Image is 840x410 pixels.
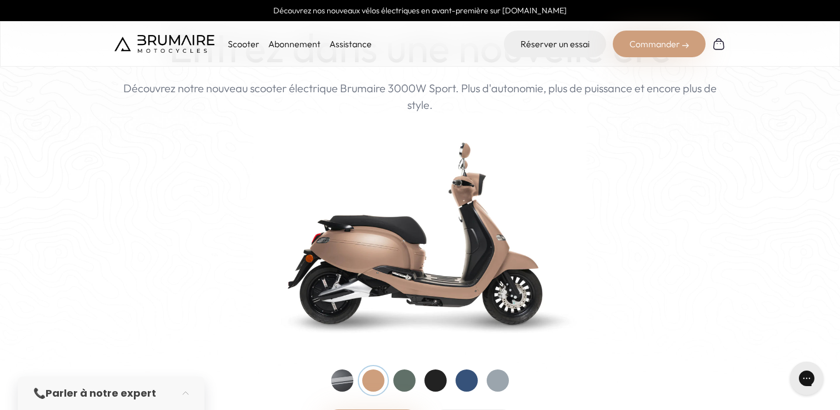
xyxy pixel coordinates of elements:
a: Réserver un essai [504,31,606,57]
h1: Entrez dans une nouvelle ère [169,25,672,71]
a: Assistance [329,38,372,49]
img: Panier [712,37,726,51]
img: right-arrow-2.png [682,42,689,49]
iframe: Gorgias live chat messenger [784,358,829,399]
a: Abonnement [268,38,321,49]
div: Commander [613,31,706,57]
img: Brumaire Motocycles [114,35,214,53]
p: Scooter [228,37,259,51]
p: Découvrez notre nouveau scooter électrique Brumaire 3000W Sport. Plus d'autonomie, plus de puissa... [114,80,726,113]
